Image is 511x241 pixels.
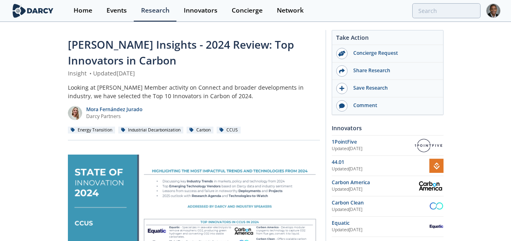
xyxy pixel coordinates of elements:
[68,83,320,100] div: Looking at [PERSON_NAME] Member activity on Connect and broader developments in industry, we have...
[413,138,443,153] img: 1PointFive
[107,7,127,14] div: Events
[348,49,439,57] div: Concierge Request
[332,207,429,213] div: Updated [DATE]
[332,159,429,166] div: 44.01
[429,159,444,173] img: 44.01
[332,121,444,135] div: Innovators
[232,7,263,14] div: Concierge
[332,186,417,193] div: Updated [DATE]
[486,4,500,18] img: Profile
[332,179,417,186] div: Carbon America
[332,146,414,152] div: Updated [DATE]
[332,179,444,193] a: Carbon America Updated[DATE] Carbon America
[348,67,439,74] div: Share Research
[417,179,444,193] img: Carbon America
[277,7,304,14] div: Network
[412,3,481,18] input: Advanced Search
[332,159,444,173] a: 44.01 Updated[DATE] 44.01
[184,7,217,14] div: Innovators
[332,199,429,207] div: Carbon Clean
[11,4,55,18] img: logo-wide.svg
[88,69,93,77] span: •
[187,127,214,134] div: Carbon
[86,106,142,113] p: Mora Fernández Jurado
[332,219,429,227] div: Equatic
[217,127,241,134] div: CCUS
[332,219,444,234] a: Equatic Updated[DATE] Equatic
[74,7,92,14] div: Home
[332,138,414,146] div: 1PointFive
[348,102,439,109] div: Comment
[68,69,320,77] div: Insight Updated [DATE]
[86,113,142,120] p: Darcy Partners
[332,138,444,153] a: 1PointFive Updated[DATE] 1PointFive
[429,219,444,234] img: Equatic
[332,166,429,172] div: Updated [DATE]
[332,227,429,233] div: Updated [DATE]
[332,199,444,213] a: Carbon Clean Updated[DATE] Carbon Clean
[68,37,294,68] span: [PERSON_NAME] Insights - 2024 Review: Top Innovators in Carbon
[141,7,170,14] div: Research
[68,127,115,134] div: Energy Transition
[348,84,439,92] div: Save Research
[118,127,184,134] div: Industrial Decarbonization
[332,33,443,45] div: Take Action
[429,199,444,213] img: Carbon Clean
